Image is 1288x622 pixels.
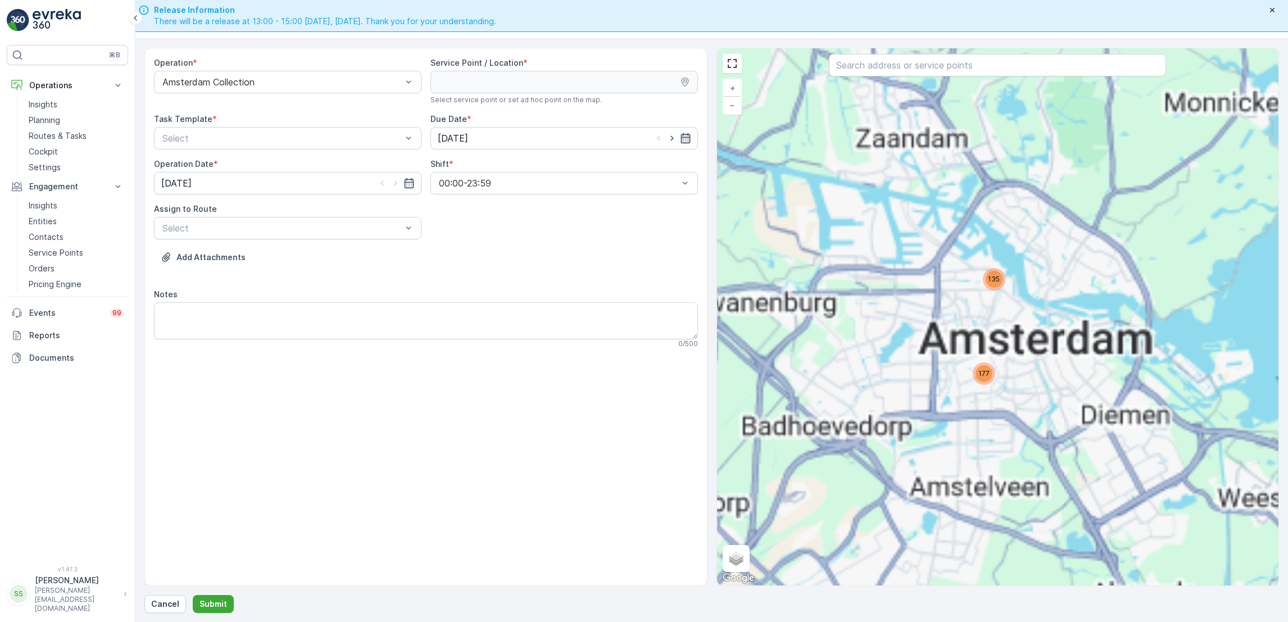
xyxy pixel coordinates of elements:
[24,214,128,229] a: Entities
[35,586,118,613] p: [PERSON_NAME][EMAIL_ADDRESS][DOMAIN_NAME]
[24,261,128,276] a: Orders
[430,159,449,169] label: Shift
[730,83,735,93] span: +
[29,99,57,110] p: Insights
[724,546,749,571] a: Layers
[430,58,523,67] label: Service Point / Location
[29,330,124,341] p: Reports
[988,275,1000,283] span: 135
[24,245,128,261] a: Service Points
[154,58,193,67] label: Operation
[829,54,1166,76] input: Search address or service points
[29,247,83,258] p: Service Points
[7,9,29,31] img: logo
[24,198,128,214] a: Insights
[29,263,55,274] p: Orders
[678,339,698,348] p: 0 / 500
[430,96,602,105] span: Select service point or set ad hoc point on the map.
[162,221,402,235] p: Select
[7,347,128,369] a: Documents
[29,352,124,364] p: Documents
[724,55,741,72] a: View Fullscreen
[154,159,214,169] label: Operation Date
[29,80,106,91] p: Operations
[7,74,128,97] button: Operations
[430,114,467,124] label: Due Date
[973,362,995,385] div: 177
[7,302,128,324] a: Events99
[29,115,60,126] p: Planning
[729,100,735,110] span: −
[144,595,186,613] button: Cancel
[29,130,87,142] p: Routes & Tasks
[24,229,128,245] a: Contacts
[24,276,128,292] a: Pricing Engine
[154,289,178,299] label: Notes
[162,131,402,145] p: Select
[10,585,28,603] div: SS
[154,172,421,194] input: dd/mm/yyyy
[430,127,698,149] input: dd/mm/yyyy
[29,146,58,157] p: Cockpit
[154,114,212,124] label: Task Template
[7,575,128,613] button: SS[PERSON_NAME][PERSON_NAME][EMAIL_ADDRESS][DOMAIN_NAME]
[154,248,252,266] button: Upload File
[109,51,120,60] p: ⌘B
[720,571,757,585] img: Google
[29,200,57,211] p: Insights
[35,575,118,586] p: [PERSON_NAME]
[7,175,128,198] button: Engagement
[24,160,128,175] a: Settings
[978,369,990,378] span: 177
[29,181,106,192] p: Engagement
[176,252,246,263] p: Add Attachments
[199,598,227,610] p: Submit
[193,595,234,613] button: Submit
[724,80,741,97] a: Zoom In
[29,307,103,319] p: Events
[151,598,179,610] p: Cancel
[983,268,1005,290] div: 135
[154,16,496,27] span: There will be a release at 13:00 - 15:00 [DATE], [DATE]. Thank you for your understanding.
[24,97,128,112] a: Insights
[29,279,81,290] p: Pricing Engine
[33,9,81,31] img: logo_light-DOdMpM7g.png
[724,97,741,113] a: Zoom Out
[24,144,128,160] a: Cockpit
[7,566,128,573] span: v 1.47.3
[29,162,61,173] p: Settings
[154,204,217,214] label: Assign to Route
[29,231,64,243] p: Contacts
[29,216,57,227] p: Entities
[24,112,128,128] a: Planning
[720,571,757,585] a: Open this area in Google Maps (opens a new window)
[154,4,496,16] span: Release Information
[24,128,128,144] a: Routes & Tasks
[112,308,121,317] p: 99
[7,324,128,347] a: Reports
